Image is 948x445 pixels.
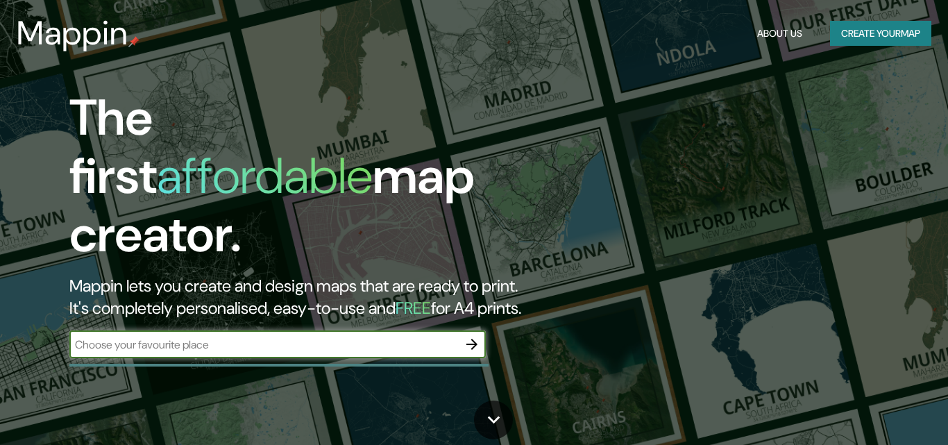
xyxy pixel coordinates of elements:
button: About Us [752,21,808,47]
h5: FREE [396,297,431,319]
h2: Mappin lets you create and design maps that are ready to print. It's completely personalised, eas... [69,275,543,319]
input: Choose your favourite place [69,337,458,353]
h1: The first map creator. [69,89,543,275]
h1: affordable [157,144,373,208]
img: mappin-pin [128,36,139,47]
button: Create yourmap [830,21,931,47]
h3: Mappin [17,14,128,53]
